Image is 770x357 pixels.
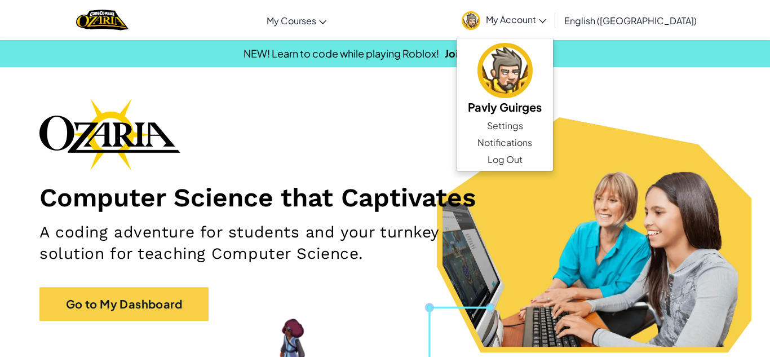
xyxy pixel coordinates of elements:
[445,47,527,60] a: Join Beta Waitlist
[564,15,697,27] span: English ([GEOGRAPHIC_DATA])
[261,5,332,36] a: My Courses
[39,182,731,213] h1: Computer Science that Captivates
[244,47,439,60] span: NEW! Learn to code while playing Roblox!
[462,11,480,30] img: avatar
[477,43,533,98] img: avatar
[39,287,209,321] a: Go to My Dashboard
[39,98,180,170] img: Ozaria branding logo
[267,15,316,27] span: My Courses
[477,136,532,149] span: Notifications
[76,8,129,32] img: Home
[457,151,553,168] a: Log Out
[468,98,542,116] h5: Pavly Guirges
[559,5,702,36] a: English ([GEOGRAPHIC_DATA])
[457,41,553,117] a: Pavly Guirges
[457,134,553,151] a: Notifications
[456,2,552,38] a: My Account
[486,14,546,25] span: My Account
[457,117,553,134] a: Settings
[39,222,502,265] h2: A coding adventure for students and your turnkey solution for teaching Computer Science.
[76,8,129,32] a: Ozaria by CodeCombat logo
